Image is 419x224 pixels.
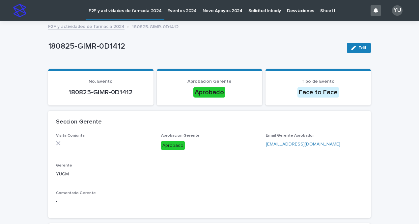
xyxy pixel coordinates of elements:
[193,87,225,98] div: Aprobado
[266,134,314,138] span: Email Gerente Aprobador
[48,22,125,30] a: F2F y actividades de farmacia 2024
[56,171,153,178] p: YUGM
[161,141,185,150] div: Aprobado
[56,198,363,205] p: -
[266,142,340,146] a: [EMAIL_ADDRESS][DOMAIN_NAME]
[358,46,367,50] span: Edit
[56,88,146,96] p: 180825-GIMR-0D1412
[13,4,26,17] img: stacker-logo-s-only.png
[89,79,113,84] span: No. Evento
[392,5,403,16] div: YU
[347,43,371,53] button: Edit
[187,79,232,84] span: Aprobacion Gerente
[48,42,342,51] p: 180825-GIMR-0D1412
[56,134,85,138] span: Visita Conjunta
[161,134,200,138] span: Aprobacion Gerente
[56,119,102,126] h2: Seccion Gerente
[56,164,72,168] span: Gerente
[132,23,179,30] p: 180825-GIMR-0D1412
[297,87,339,98] div: Face to Face
[56,191,96,195] span: Comentario Gerente
[301,79,335,84] span: Tipo de Evento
